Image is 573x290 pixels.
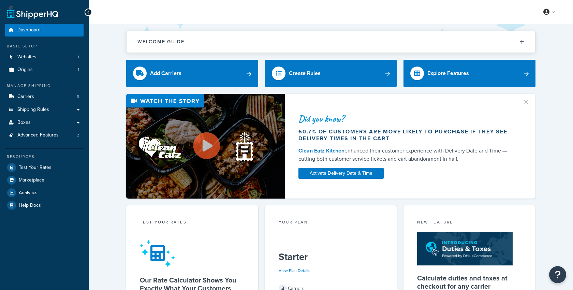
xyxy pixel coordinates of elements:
div: Explore Features [427,69,469,78]
a: Activate Delivery Date & Time [298,168,384,179]
span: Dashboard [17,27,41,33]
a: Marketplace [5,174,84,186]
img: Video thumbnail [126,94,285,199]
span: Advanced Features [17,132,59,138]
span: Boxes [17,120,31,126]
a: Shipping Rules [5,103,84,116]
a: View Plan Details [279,267,310,274]
span: Origins [17,67,33,73]
span: 1 [78,67,79,73]
div: Create Rules [289,69,321,78]
div: New Feature [417,219,522,227]
div: enhanced their customer experience with Delivery Date and Time — cutting both customer service ti... [298,147,514,163]
span: Marketplace [19,177,44,183]
h5: Starter [279,251,383,262]
button: Open Resource Center [549,266,566,283]
span: 3 [77,94,79,100]
div: Test your rates [140,219,245,227]
div: Resources [5,154,84,160]
button: Welcome Guide [127,31,535,53]
span: Help Docs [19,203,41,208]
a: Boxes [5,116,84,129]
a: Clean Eatz Kitchen [298,147,344,155]
span: Shipping Rules [17,107,49,113]
a: Advanced Features2 [5,129,84,142]
a: Websites1 [5,51,84,63]
a: Help Docs [5,199,84,212]
div: 60.7% of customers are more likely to purchase if they see delivery times in the cart [298,128,514,142]
div: Add Carriers [150,69,181,78]
a: Carriers3 [5,90,84,103]
a: Origins1 [5,63,84,76]
span: Test Your Rates [19,165,52,171]
span: Carriers [17,94,34,100]
li: Carriers [5,90,84,103]
span: 1 [78,54,79,60]
span: Analytics [19,190,38,196]
a: Test Your Rates [5,161,84,174]
span: 2 [77,132,79,138]
li: Advanced Features [5,129,84,142]
a: Analytics [5,187,84,199]
a: Create Rules [265,60,397,87]
div: Did you know? [298,114,514,124]
div: Manage Shipping [5,83,84,89]
a: Add Carriers [126,60,258,87]
h2: Welcome Guide [137,39,185,44]
a: Explore Features [403,60,535,87]
span: Websites [17,54,36,60]
div: Your Plan [279,219,383,227]
a: Dashboard [5,24,84,37]
li: Origins [5,63,84,76]
div: Basic Setup [5,43,84,49]
li: Websites [5,51,84,63]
